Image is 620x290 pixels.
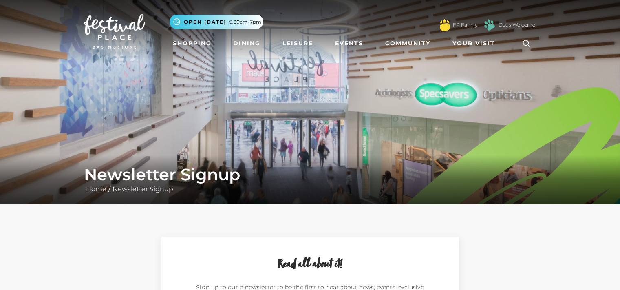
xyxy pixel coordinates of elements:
a: Shopping [170,36,215,51]
img: Festival Place Logo [84,14,145,49]
div: / [78,165,543,194]
a: Leisure [279,36,316,51]
a: Newsletter Signup [110,185,175,193]
span: Open [DATE] [184,18,226,26]
span: Your Visit [452,39,495,48]
a: Community [382,36,434,51]
a: FP Family [453,21,477,29]
a: Home [84,185,108,193]
h2: Read all about it! [182,257,439,272]
span: 9.30am-7pm [229,18,261,26]
button: Open [DATE] 9.30am-7pm [170,15,263,29]
a: Dining [230,36,264,51]
a: Your Visit [449,36,502,51]
h1: Newsletter Signup [84,165,536,184]
a: Events [332,36,366,51]
a: Dogs Welcome! [499,21,536,29]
